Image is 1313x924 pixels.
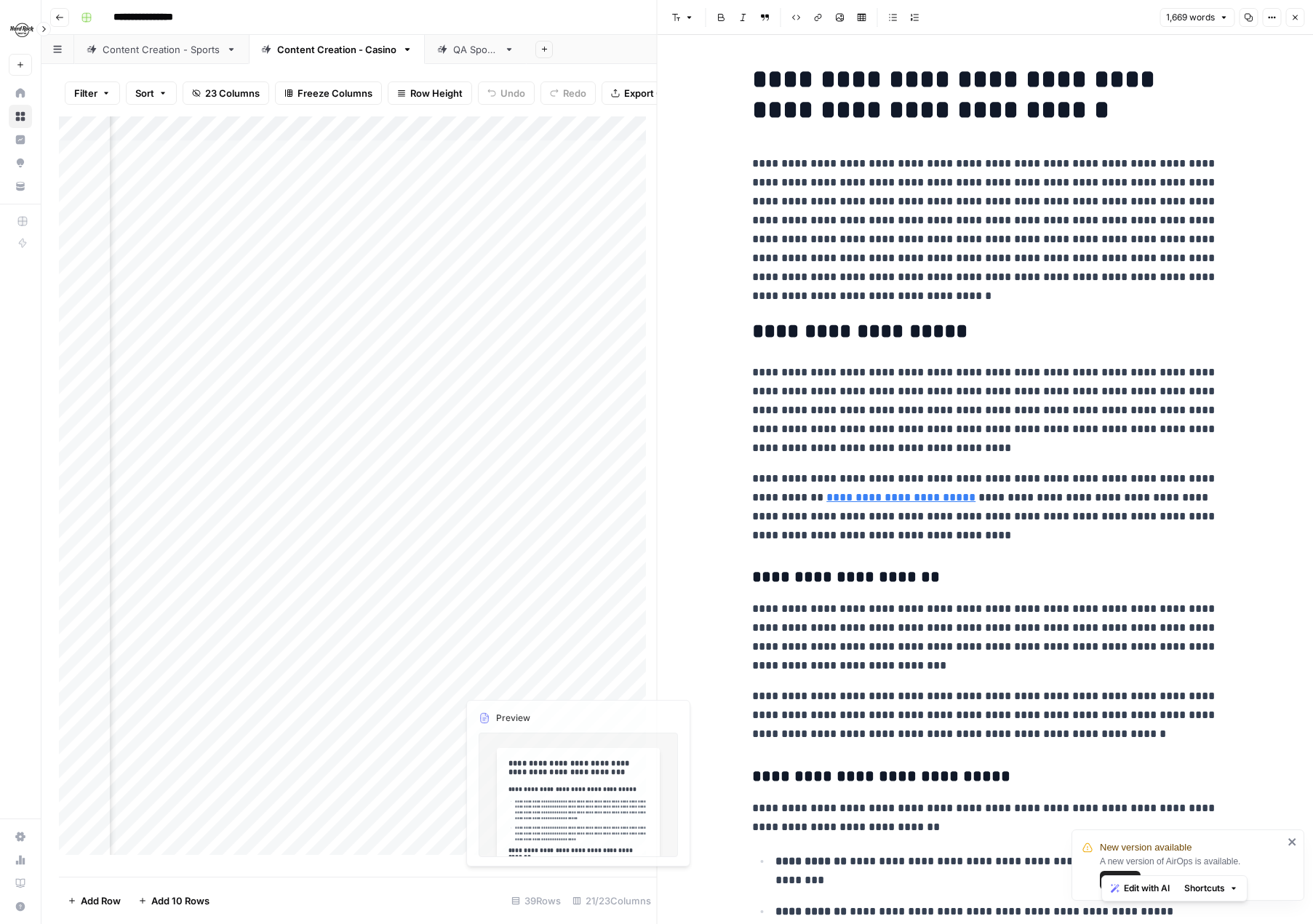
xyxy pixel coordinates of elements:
a: Content Creation - Casino [249,35,425,64]
a: Content Creation - Sports [74,35,249,64]
div: Content Creation - Sports [103,42,220,57]
a: QA Sports [425,35,527,64]
button: Add 10 Rows [129,889,218,912]
span: Redo [563,86,586,100]
span: Edit with AI [1124,882,1170,895]
button: Edit with AI [1105,879,1176,898]
button: Export CSV [602,81,685,105]
button: Freeze Columns [275,81,382,105]
button: Filter [65,81,120,105]
a: Learning Hub [9,872,32,895]
span: Add 10 Rows [151,893,209,908]
button: Shortcuts [1178,879,1244,898]
button: Reload [1100,871,1141,890]
span: New version available [1100,840,1192,855]
span: Export CSV [624,86,676,100]
span: 1,669 words [1166,11,1215,24]
span: Freeze Columns [298,86,372,100]
span: Sort [135,86,154,100]
button: Add Row [59,889,129,912]
div: QA Sports [453,42,498,57]
a: Insights [9,128,32,151]
a: Browse [9,105,32,128]
button: Help + Support [9,895,32,918]
button: Sort [126,81,177,105]
span: Reload [1106,874,1135,887]
span: Add Row [81,893,121,908]
button: 23 Columns [183,81,269,105]
span: Undo [500,86,525,100]
button: Workspace: Hard Rock Digital [9,12,32,48]
button: Undo [478,81,535,105]
span: 23 Columns [205,86,260,100]
a: Opportunities [9,151,32,175]
span: Filter [74,86,97,100]
div: 39 Rows [506,889,567,912]
img: Hard Rock Digital Logo [9,17,35,43]
a: Your Data [9,175,32,198]
div: 21/23 Columns [567,889,657,912]
button: Row Height [388,81,472,105]
button: Redo [540,81,596,105]
span: Row Height [410,86,463,100]
button: 1,669 words [1160,8,1234,27]
div: A new version of AirOps is available. [1100,855,1283,890]
div: Content Creation - Casino [277,42,396,57]
a: Settings [9,825,32,848]
button: close [1288,836,1298,848]
a: Usage [9,848,32,872]
span: Shortcuts [1184,882,1225,895]
a: Home [9,81,32,105]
